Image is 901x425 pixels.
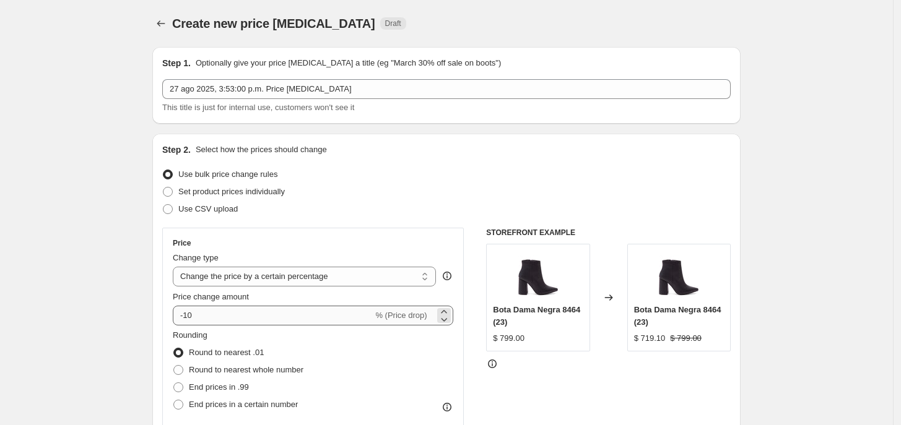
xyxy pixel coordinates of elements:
span: Rounding [173,330,207,340]
span: Use CSV upload [178,204,238,213]
img: lado-dere-_3_80x.jpg [654,251,703,300]
span: Set product prices individually [178,187,285,196]
span: Change type [173,253,219,262]
button: Price change jobs [152,15,170,32]
p: Select how the prices should change [196,144,327,156]
span: Round to nearest .01 [189,348,264,357]
h3: Price [173,238,191,248]
span: Draft [385,19,401,28]
span: Bota Dama Negra 8464 (23) [634,305,721,327]
span: Create new price [MEDICAL_DATA] [172,17,375,30]
h2: Step 2. [162,144,191,156]
span: Price change amount [173,292,249,301]
input: -15 [173,306,373,325]
strike: $ 799.00 [670,332,702,345]
span: Use bulk price change rules [178,170,277,179]
div: help [441,270,453,282]
span: End prices in .99 [189,382,249,392]
h6: STOREFRONT EXAMPLE [486,228,731,238]
div: $ 799.00 [493,332,524,345]
span: End prices in a certain number [189,400,298,409]
p: Optionally give your price [MEDICAL_DATA] a title (eg "March 30% off sale on boots") [196,57,501,69]
h2: Step 1. [162,57,191,69]
span: % (Price drop) [375,311,427,320]
img: lado-dere-_3_80x.jpg [513,251,563,300]
span: Round to nearest whole number [189,365,303,374]
span: This title is just for internal use, customers won't see it [162,103,354,112]
div: $ 719.10 [634,332,666,345]
span: Bota Dama Negra 8464 (23) [493,305,580,327]
input: 30% off holiday sale [162,79,731,99]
